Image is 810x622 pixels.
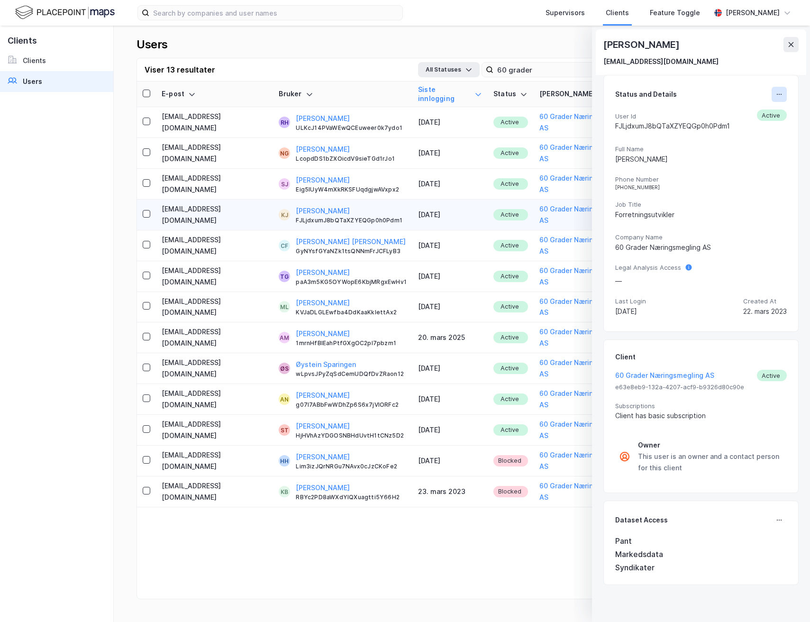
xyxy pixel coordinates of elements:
[412,230,488,261] td: [DATE]
[156,446,273,476] td: [EMAIL_ADDRESS][DOMAIN_NAME]
[539,265,634,288] button: 60 Grader Næringsmegling AS
[539,480,634,503] button: 60 Grader Næringsmegling AS
[296,359,356,370] button: Øystein Sparingen
[493,90,528,99] div: Status
[156,353,273,384] td: [EMAIL_ADDRESS][DOMAIN_NAME]
[296,144,350,155] button: [PERSON_NAME]
[615,306,646,317] div: [DATE]
[412,200,488,230] td: [DATE]
[615,402,787,410] span: Subscriptions
[296,174,350,186] button: [PERSON_NAME]
[280,271,289,282] div: TG
[281,486,288,497] div: KB
[650,7,700,18] div: Feature Toggle
[615,535,787,547] div: Pant
[156,476,273,507] td: [EMAIL_ADDRESS][DOMAIN_NAME]
[539,90,634,99] div: [PERSON_NAME]
[15,4,115,21] img: logo.f888ab2527a4732fd821a326f86c7f29.svg
[281,209,288,220] div: KJ
[615,112,730,120] span: User Id
[726,7,780,18] div: [PERSON_NAME]
[615,242,787,253] div: 60 Grader Næringsmegling AS
[296,297,350,309] button: [PERSON_NAME]
[615,233,787,241] span: Company Name
[763,576,810,622] div: Kontrollprogram for chat
[296,155,407,163] div: LcopdDS1bZXOicdV9sieTGd1rJo1
[615,351,636,363] div: Client
[615,264,681,272] span: Legal Analysis Access
[615,514,668,526] div: Dataset Access
[539,111,634,134] button: 60 Grader Næringsmegling AS
[156,169,273,200] td: [EMAIL_ADDRESS][DOMAIN_NAME]
[493,63,624,77] input: Search user by name, email or client
[606,7,629,18] div: Clients
[418,85,482,103] div: Siste innlogging
[156,230,273,261] td: [EMAIL_ADDRESS][DOMAIN_NAME]
[296,401,407,409] div: g07I7ABbFwWDhZp6S6x7jVIORFc2
[296,267,350,278] button: [PERSON_NAME]
[280,363,289,374] div: ØS
[296,247,407,255] div: GyNYsfGYaNZk1tsQNNmFrJCFLyB3
[615,89,677,100] div: Status and Details
[296,432,407,439] div: HjHVhAzYDGOSNBHdUvtH1tCNz5D2
[603,56,719,67] div: [EMAIL_ADDRESS][DOMAIN_NAME]
[296,370,407,378] div: wLpvsJPyZqSdCemUDQfDvZRaon12
[156,107,273,138] td: [EMAIL_ADDRESS][DOMAIN_NAME]
[280,147,289,159] div: NG
[280,393,289,405] div: AN
[638,439,783,451] div: Owner
[281,240,288,251] div: CF
[156,322,273,353] td: [EMAIL_ADDRESS][DOMAIN_NAME]
[539,296,634,319] button: 60 Grader Næringsmegling AS
[156,415,273,446] td: [EMAIL_ADDRESS][DOMAIN_NAME]
[279,90,407,99] div: Bruker
[412,446,488,476] td: [DATE]
[603,37,681,52] div: [PERSON_NAME]
[412,169,488,200] td: [DATE]
[296,421,350,432] button: [PERSON_NAME]
[743,306,787,317] div: 22. mars 2023
[412,107,488,138] td: [DATE]
[615,370,714,381] button: 60 Grader Næringsmegling AS
[539,173,634,195] button: 60 Grader Næringsmegling AS
[412,353,488,384] td: [DATE]
[137,37,168,52] div: Users
[296,205,350,217] button: [PERSON_NAME]
[280,301,289,312] div: ML
[156,200,273,230] td: [EMAIL_ADDRESS][DOMAIN_NAME]
[763,576,810,622] iframe: Chat Widget
[296,236,406,247] button: [PERSON_NAME] [PERSON_NAME]
[615,145,787,153] span: Full Name
[156,138,273,169] td: [EMAIL_ADDRESS][DOMAIN_NAME]
[145,64,215,75] div: Viser 13 resultater
[149,6,402,20] input: Search by companies and user names
[615,201,787,209] span: Job Title
[296,339,407,347] div: 1mrnHfBIEahPtfGXgOC2pl7pbzm1
[615,209,787,220] div: Forretningsutvikler
[743,297,787,305] span: Created At
[23,55,46,66] div: Clients
[539,388,634,411] button: 60 Grader Næringsmegling AS
[539,142,634,165] button: 60 Grader Næringsmegling AS
[615,562,787,573] div: Syndikater
[280,455,289,466] div: HH
[615,120,730,132] div: FJLjdxumJ8bQTaXZYEQGp0h0Pdm1
[412,138,488,169] td: [DATE]
[539,357,634,380] button: 60 Grader Næringsmegling AS
[156,384,273,415] td: [EMAIL_ADDRESS][DOMAIN_NAME]
[412,322,488,353] td: 20. mars 2025
[296,124,407,132] div: ULKcJ14PVaWEwQCEuweer0k7ydo1
[280,332,289,343] div: AM
[156,292,273,323] td: [EMAIL_ADDRESS][DOMAIN_NAME]
[539,203,634,226] button: 60 Grader Næringsmegling AS
[296,451,350,463] button: [PERSON_NAME]
[539,234,634,257] button: 60 Grader Næringsmegling AS
[296,390,350,401] button: [PERSON_NAME]
[23,76,42,87] div: Users
[418,62,480,77] button: All Statuses
[296,309,407,316] div: KVJaDLGLEwfba4DdKaaKklettAx2
[615,275,681,287] div: —
[615,383,787,391] span: e63e8eb9-132a-4207-acf9-b9326d80c90e
[615,184,787,190] div: [PHONE_NUMBER]
[296,482,350,494] button: [PERSON_NAME]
